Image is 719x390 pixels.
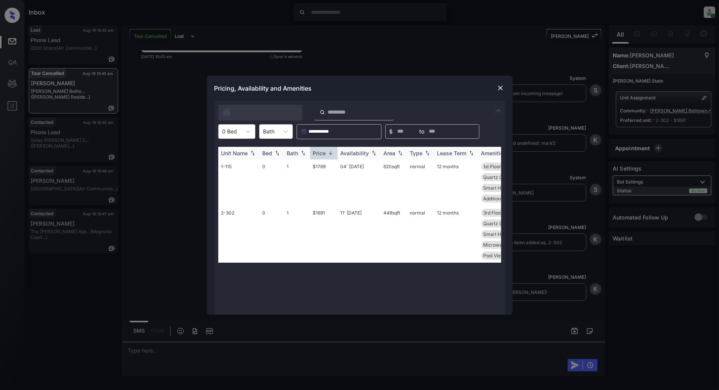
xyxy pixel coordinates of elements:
td: normal [407,206,434,263]
span: Pool View [484,253,505,258]
img: close [497,84,504,92]
span: Microwave [484,242,508,248]
td: 0 [260,159,284,206]
td: 620 sqft [381,159,407,206]
span: Smart Home Lock [484,185,523,191]
td: $1769 [310,159,338,206]
td: 04' [DATE] [338,159,381,206]
td: 1 [284,206,310,263]
img: sorting [327,150,334,156]
img: icon-zuma [320,109,325,116]
span: to [420,127,425,136]
span: Smart Home Lock [484,231,523,237]
td: $1691 [310,206,338,263]
img: sorting [370,150,378,156]
td: 11' [DATE] [338,206,381,263]
span: 1st Floor [484,164,502,169]
div: Lease Term [437,150,467,156]
span: $ [390,127,393,136]
img: sorting [299,150,307,156]
div: Bath [287,150,299,156]
td: 12 months [434,159,478,206]
span: Quartz Countert... [484,221,522,226]
div: Bed [263,150,273,156]
img: icon-zuma [223,109,230,116]
div: Price [313,150,326,156]
td: normal [407,159,434,206]
img: sorting [273,150,281,156]
td: 448 sqft [381,206,407,263]
img: icon-zuma [494,106,503,115]
div: Pricing, Availability and Amenities [207,76,513,101]
td: 12 months [434,206,478,263]
img: sorting [396,150,404,156]
img: sorting [467,150,475,156]
td: 1 [284,159,310,206]
span: Additional Stor... [484,196,518,201]
td: 0 [260,206,284,263]
div: Availability [341,150,369,156]
span: 3rd Floor [484,210,503,216]
div: Area [384,150,396,156]
div: Amenities [481,150,507,156]
span: Quartz Countert... [484,174,522,180]
img: sorting [249,150,256,156]
img: sorting [424,150,431,156]
div: Unit Name [221,150,248,156]
td: 1-115 [218,159,260,206]
div: Type [410,150,423,156]
td: 2-302 [218,206,260,263]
